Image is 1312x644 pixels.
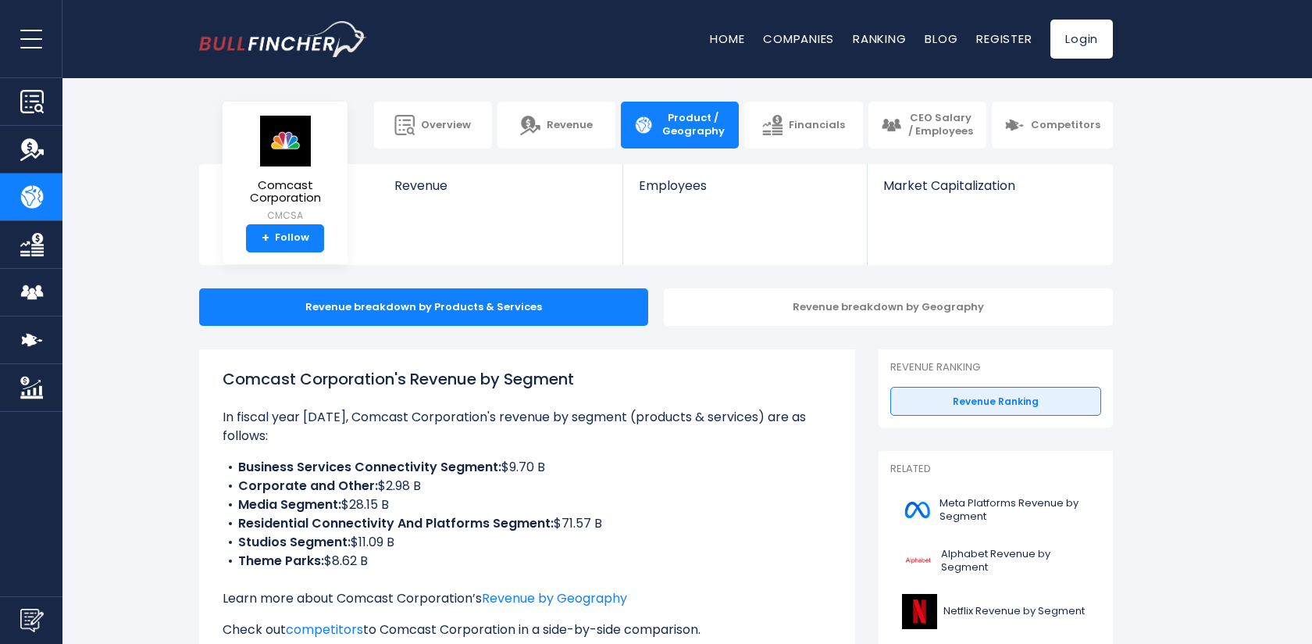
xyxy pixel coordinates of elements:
[482,589,627,607] a: Revenue by Geography
[246,224,324,252] a: +Follow
[868,102,986,148] a: CEO Salary / Employees
[199,21,367,57] a: Go to homepage
[890,539,1101,582] a: Alphabet Revenue by Segment
[907,112,974,138] span: CEO Salary / Employees
[925,30,957,47] a: Blog
[710,30,744,47] a: Home
[223,367,832,391] h1: Comcast Corporation's Revenue by Segment
[1050,20,1113,59] a: Login
[235,209,335,223] small: CMCSA
[223,408,832,445] p: In fiscal year [DATE], Comcast Corporation's revenue by segment (products & services) are as foll...
[286,621,363,639] a: competitors
[664,288,1113,326] div: Revenue breakdown by Geography
[789,119,845,132] span: Financials
[900,543,936,578] img: GOOGL logo
[223,621,832,639] p: Check out to Comcast Corporation in a side-by-side comparison.
[235,179,335,205] span: Comcast Corporation
[238,552,324,570] b: Theme Parks:
[883,178,1096,193] span: Market Capitalization
[374,102,492,148] a: Overview
[900,492,935,528] img: META logo
[900,594,939,629] img: NFLX logo
[890,488,1101,531] a: Meta Platforms Revenue by Segment
[976,30,1032,47] a: Register
[623,164,866,220] a: Employees
[223,458,832,477] li: $9.70 B
[939,497,1092,524] span: Meta Platforms Revenue by Segment
[639,178,850,193] span: Employees
[223,514,832,533] li: $71.57 B
[223,589,832,608] p: Learn more about Comcast Corporation’s
[547,119,593,132] span: Revenue
[238,458,501,476] b: Business Services Connectivity Segment:
[868,164,1111,220] a: Market Capitalization
[943,605,1085,618] span: Netflix Revenue by Segment
[223,533,832,552] li: $11.09 B
[660,112,726,138] span: Product / Geography
[394,178,608,193] span: Revenue
[238,477,378,495] b: Corporate and Other:
[763,30,834,47] a: Companies
[421,119,471,132] span: Overview
[223,552,832,571] li: $8.62 B
[992,102,1113,148] a: Competitors
[890,463,1101,476] p: Related
[497,102,615,148] a: Revenue
[223,496,832,514] li: $28.15 B
[941,548,1092,574] span: Alphabet Revenue by Segment
[238,514,554,532] b: Residential Connectivity And Platforms Segment:
[379,164,623,220] a: Revenue
[262,231,269,245] strong: +
[199,288,648,326] div: Revenue breakdown by Products & Services
[890,361,1101,374] p: Revenue Ranking
[890,590,1101,633] a: Netflix Revenue by Segment
[199,21,367,57] img: bullfincher logo
[1031,119,1100,132] span: Competitors
[890,387,1101,417] a: Revenue Ranking
[238,496,341,513] b: Media Segment:
[223,477,832,496] li: $2.98 B
[744,102,862,148] a: Financials
[853,30,906,47] a: Ranking
[621,102,739,148] a: Product / Geography
[234,114,336,224] a: Comcast Corporation CMCSA
[238,533,351,551] b: Studios Segment:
